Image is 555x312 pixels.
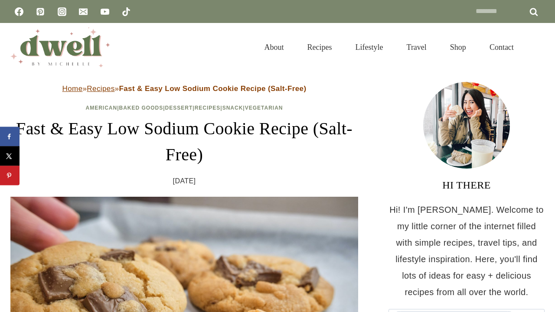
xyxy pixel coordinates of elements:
[86,105,283,111] span: | | | | |
[10,27,110,67] img: DWELL by michelle
[478,32,526,62] a: Contact
[173,175,196,188] time: [DATE]
[10,3,28,20] a: Facebook
[118,3,135,20] a: TikTok
[62,84,307,93] span: » »
[388,177,545,193] h3: HI THERE
[165,105,193,111] a: Dessert
[253,32,296,62] a: About
[344,32,395,62] a: Lifestyle
[96,3,114,20] a: YouTube
[86,105,118,111] a: American
[195,105,221,111] a: Recipes
[75,3,92,20] a: Email
[438,32,478,62] a: Shop
[245,105,283,111] a: Vegetarian
[222,105,243,111] a: Snack
[10,116,358,168] h1: Fast & Easy Low Sodium Cookie Recipe (Salt-Free)
[296,32,344,62] a: Recipes
[388,201,545,300] p: Hi! I'm [PERSON_NAME]. Welcome to my little corner of the internet filled with simple recipes, tr...
[87,84,114,93] a: Recipes
[62,84,83,93] a: Home
[530,40,545,55] button: View Search Form
[32,3,49,20] a: Pinterest
[53,3,71,20] a: Instagram
[395,32,438,62] a: Travel
[119,105,163,111] a: Baked Goods
[253,32,526,62] nav: Primary Navigation
[119,84,306,93] strong: Fast & Easy Low Sodium Cookie Recipe (Salt-Free)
